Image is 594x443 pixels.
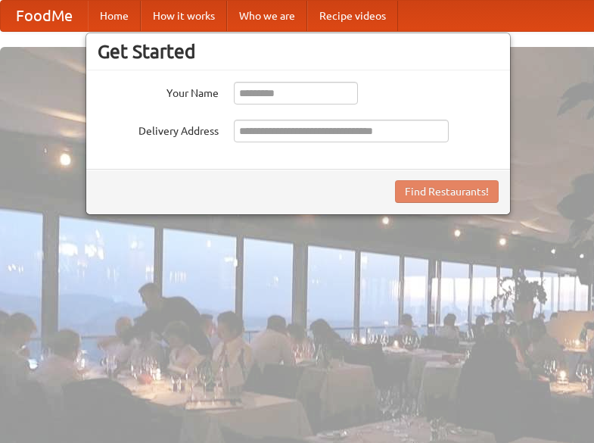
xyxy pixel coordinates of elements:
[395,180,499,203] button: Find Restaurants!
[141,1,227,31] a: How it works
[227,1,307,31] a: Who we are
[98,40,499,63] h3: Get Started
[1,1,88,31] a: FoodMe
[98,82,219,101] label: Your Name
[307,1,398,31] a: Recipe videos
[88,1,141,31] a: Home
[98,120,219,139] label: Delivery Address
